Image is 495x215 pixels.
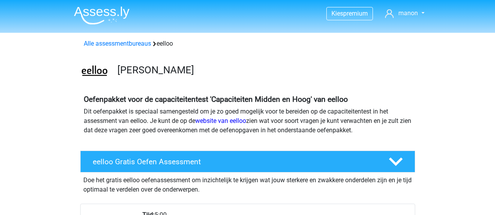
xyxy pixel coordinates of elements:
[195,117,246,124] a: website van eelloo
[81,39,415,48] div: eelloo
[80,172,415,194] div: Doe het gratis eelloo oefenassessment om inzichtelijk te krijgen wat jouw sterkere en zwakkere on...
[327,8,373,19] a: Kiespremium
[343,10,368,17] span: premium
[84,95,348,104] b: Oefenpakket voor de capaciteitentest 'Capaciteiten Midden en Hoog' van eelloo
[81,58,108,85] img: eelloo.png
[84,40,151,47] a: Alle assessmentbureaus
[117,64,409,76] h3: [PERSON_NAME]
[74,6,130,25] img: Assessly
[84,107,412,135] p: Dit oefenpakket is speciaal samengesteld om je zo goed mogelijk voor te bereiden op de capaciteit...
[77,151,418,172] a: eelloo Gratis Oefen Assessment
[331,10,343,17] span: Kies
[398,9,418,17] span: manon
[93,157,376,166] h4: eelloo Gratis Oefen Assessment
[382,9,427,18] a: manon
